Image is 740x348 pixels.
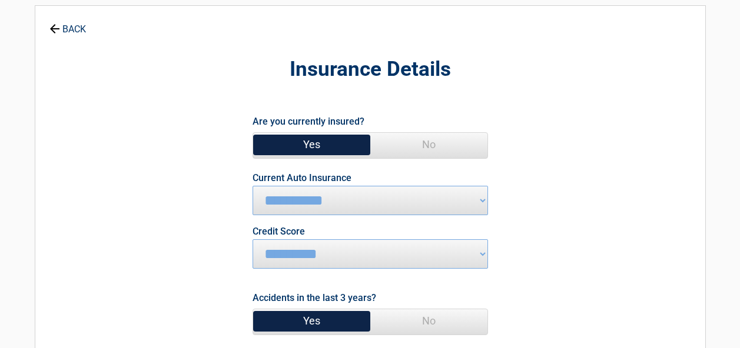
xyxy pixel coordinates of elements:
label: Accidents in the last 3 years? [253,290,376,306]
a: BACK [47,14,88,34]
span: Yes [253,133,370,156]
h2: Insurance Details [100,56,641,83]
label: Are you currently insured? [253,113,364,129]
span: Yes [253,309,370,333]
span: No [370,309,487,333]
span: No [370,133,487,156]
label: Credit Score [253,227,305,236]
label: Current Auto Insurance [253,173,351,183]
